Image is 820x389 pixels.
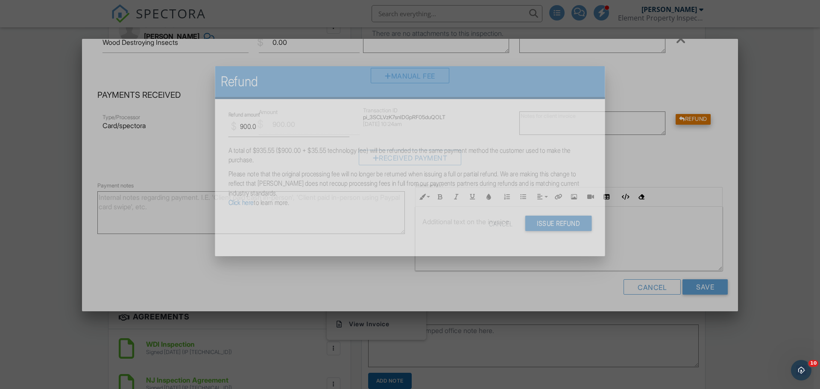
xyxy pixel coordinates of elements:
a: Click here [228,198,254,207]
span: 10 [808,360,818,367]
div: $ [231,119,237,134]
p: A total of $935.55 ($900.00 + $35.55 technology fee) will be refunded to the same payment method ... [228,146,592,165]
input: Issue Refund [525,216,592,231]
h2: Refund [221,73,599,90]
label: Refund amount [228,111,260,119]
iframe: Intercom live chat [791,360,811,380]
div: Cancel [489,216,512,231]
p: Please note that the original processing fee will no longer be returned when issuing a full or pa... [228,169,592,208]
